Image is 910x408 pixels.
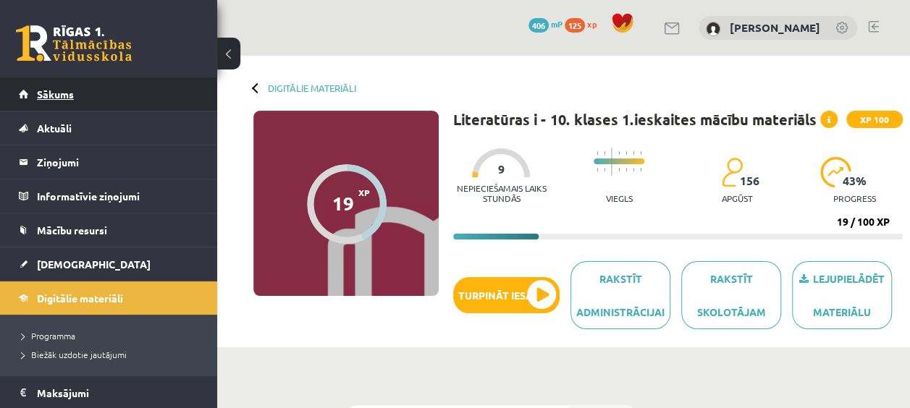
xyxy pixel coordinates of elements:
[706,22,720,36] img: Martins Andersons
[565,18,585,33] span: 125
[570,261,670,329] a: Rakstīt administrācijai
[37,258,151,271] span: [DEMOGRAPHIC_DATA]
[37,179,199,213] legend: Informatīvie ziņojumi
[19,247,199,281] a: [DEMOGRAPHIC_DATA]
[587,18,597,30] span: xp
[453,277,560,313] button: Turpināt iesākto
[604,151,605,155] img: icon-short-line-57e1e144782c952c97e751825c79c345078a6d821885a25fce030b3d8c18986b.svg
[19,213,199,247] a: Mācību resursi
[19,145,199,179] a: Ziņojumi
[843,174,867,187] span: 43 %
[792,261,892,329] a: Lejupielādēt materiālu
[721,157,742,187] img: students-c634bb4e5e11cddfef0936a35e636f08e4e9abd3cc4e673bd6f9a4125e45ecb1.svg
[37,224,107,237] span: Mācību resursi
[16,25,132,61] a: Rīgas 1. Tālmācības vidusskola
[37,292,123,305] span: Digitālie materiāli
[730,20,820,35] a: [PERSON_NAME]
[633,151,634,155] img: icon-short-line-57e1e144782c952c97e751825c79c345078a6d821885a25fce030b3d8c18986b.svg
[640,151,641,155] img: icon-short-line-57e1e144782c952c97e751825c79c345078a6d821885a25fce030b3d8c18986b.svg
[606,193,633,203] p: Viegls
[833,193,876,203] p: progress
[19,77,199,111] a: Sākums
[597,151,598,155] img: icon-short-line-57e1e144782c952c97e751825c79c345078a6d821885a25fce030b3d8c18986b.svg
[565,18,604,30] a: 125 xp
[551,18,563,30] span: mP
[22,330,75,341] span: Programma
[640,168,641,171] img: icon-short-line-57e1e144782c952c97e751825c79c345078a6d821885a25fce030b3d8c18986b.svg
[19,281,199,315] a: Digitālie materiāli
[625,151,627,155] img: icon-short-line-57e1e144782c952c97e751825c79c345078a6d821885a25fce030b3d8c18986b.svg
[625,168,627,171] img: icon-short-line-57e1e144782c952c97e751825c79c345078a6d821885a25fce030b3d8c18986b.svg
[528,18,549,33] span: 406
[453,183,549,203] p: Nepieciešamais laiks stundās
[604,168,605,171] img: icon-short-line-57e1e144782c952c97e751825c79c345078a6d821885a25fce030b3d8c18986b.svg
[611,148,612,176] img: icon-long-line-d9ea69661e0d244f92f715978eff75569469978d946b2353a9bb055b3ed8787d.svg
[19,111,199,145] a: Aktuāli
[22,349,127,360] span: Biežāk uzdotie jautājumi
[19,179,199,213] a: Informatīvie ziņojumi
[37,88,74,101] span: Sākums
[268,82,356,93] a: Digitālie materiāli
[22,348,203,361] a: Biežāk uzdotie jautājumi
[332,192,354,214] div: 19
[633,168,634,171] img: icon-short-line-57e1e144782c952c97e751825c79c345078a6d821885a25fce030b3d8c18986b.svg
[618,151,620,155] img: icon-short-line-57e1e144782c952c97e751825c79c345078a6d821885a25fce030b3d8c18986b.svg
[739,174,759,187] span: 156
[528,18,563,30] a: 406 mP
[37,122,72,135] span: Aktuāli
[498,163,505,176] span: 9
[22,329,203,342] a: Programma
[820,157,851,187] img: icon-progress-161ccf0a02000e728c5f80fcf4c31c7af3da0e1684b2b1d7c360e028c24a22f1.svg
[681,261,781,329] a: Rakstīt skolotājam
[721,193,752,203] p: apgūst
[453,111,817,128] h1: Literatūras i - 10. klases 1.ieskaites mācību materiāls
[618,168,620,171] img: icon-short-line-57e1e144782c952c97e751825c79c345078a6d821885a25fce030b3d8c18986b.svg
[597,168,598,171] img: icon-short-line-57e1e144782c952c97e751825c79c345078a6d821885a25fce030b3d8c18986b.svg
[846,111,903,128] span: XP 100
[358,187,370,197] span: XP
[37,145,199,179] legend: Ziņojumi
